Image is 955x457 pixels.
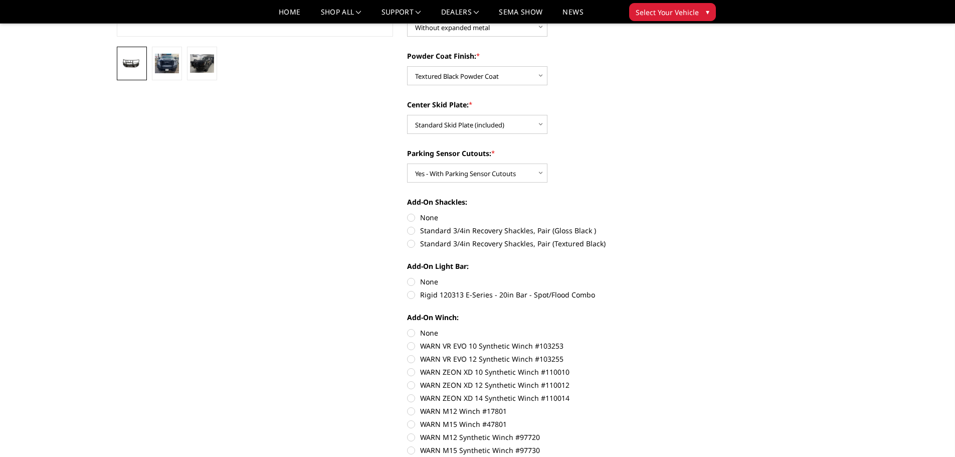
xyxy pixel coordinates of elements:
iframe: Chat Widget [905,409,955,457]
label: WARN ZEON XD 12 Synthetic Winch #110012 [407,380,684,390]
label: Add-On Winch: [407,312,684,323]
label: WARN VR EVO 12 Synthetic Winch #103255 [407,354,684,364]
label: Parking Sensor Cutouts: [407,148,684,159]
label: Add-On Shackles: [407,197,684,207]
button: Select Your Vehicle [629,3,716,21]
a: SEMA Show [499,9,542,23]
a: News [562,9,583,23]
label: Add-On Light Bar: [407,261,684,271]
label: None [407,276,684,287]
label: Standard 3/4in Recovery Shackles, Pair (Textured Black) [407,238,684,249]
label: WARN VR EVO 10 Synthetic Winch #103253 [407,341,684,351]
label: Center Skid Plate: [407,99,684,110]
label: Rigid 120313 E-Series - 20in Bar - Spot/Flood Combo [407,289,684,300]
a: Dealers [441,9,479,23]
a: Home [279,9,300,23]
label: WARN ZEON XD 10 Synthetic Winch #110010 [407,367,684,377]
label: WARN M12 Winch #17801 [407,406,684,416]
label: Powder Coat Finish: [407,51,684,61]
label: Standard 3/4in Recovery Shackles, Pair (Gloss Black ) [407,225,684,236]
img: 2024-2026 GMC 2500-3500 - T2 Series - Extreme Front Bumper (receiver or winch) [190,54,214,73]
span: ▾ [706,7,709,17]
span: Select Your Vehicle [636,7,699,18]
label: WARN M15 Winch #47801 [407,419,684,429]
label: None [407,212,684,223]
label: WARN M12 Synthetic Winch #97720 [407,432,684,442]
label: WARN M15 Synthetic Winch #97730 [407,445,684,455]
a: shop all [321,9,361,23]
label: WARN ZEON XD 14 Synthetic Winch #110014 [407,393,684,403]
img: 2024-2026 GMC 2500-3500 - T2 Series - Extreme Front Bumper (receiver or winch) [120,58,144,70]
label: None [407,328,684,338]
img: 2024-2026 GMC 2500-3500 - T2 Series - Extreme Front Bumper (receiver or winch) [155,54,179,73]
a: Support [381,9,421,23]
